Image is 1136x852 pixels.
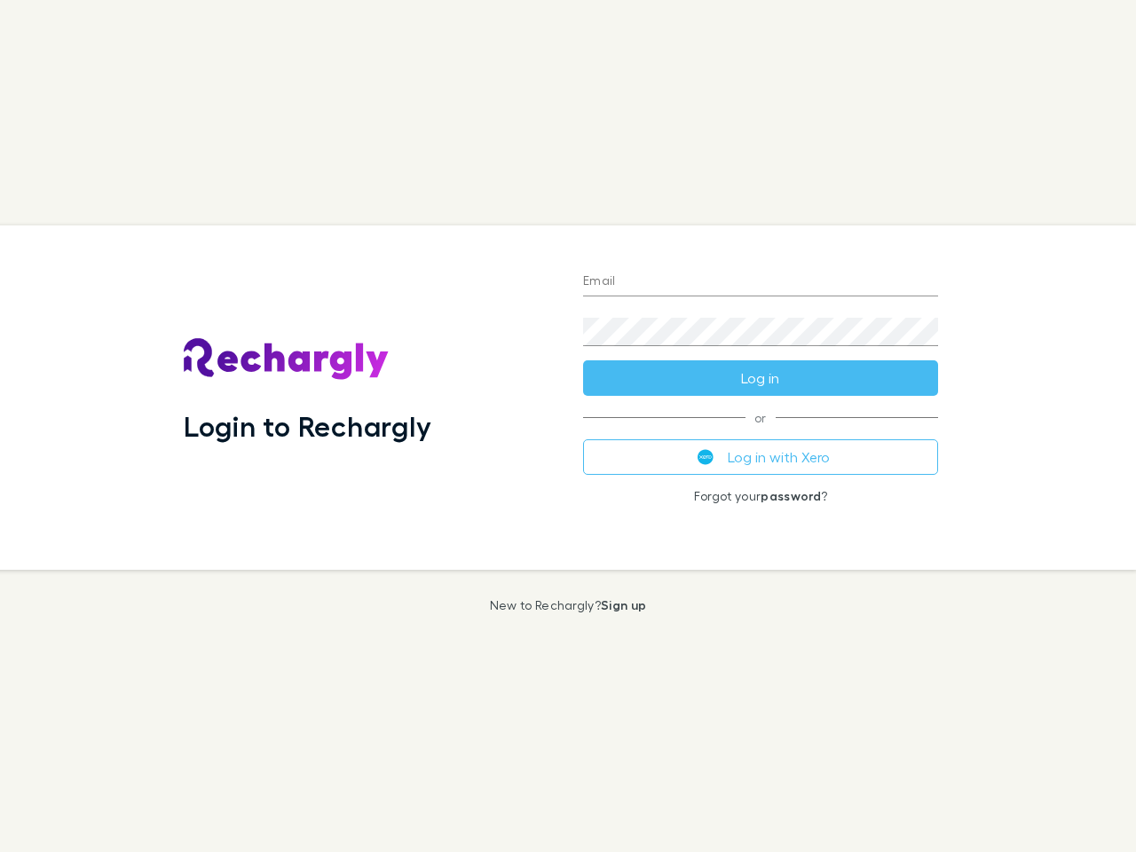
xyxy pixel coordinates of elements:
img: Rechargly's Logo [184,338,390,381]
button: Log in with Xero [583,439,938,475]
h1: Login to Rechargly [184,409,431,443]
img: Xero's logo [698,449,714,465]
button: Log in [583,360,938,396]
a: password [761,488,821,503]
a: Sign up [601,597,646,612]
p: New to Rechargly? [490,598,647,612]
span: or [583,417,938,418]
p: Forgot your ? [583,489,938,503]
